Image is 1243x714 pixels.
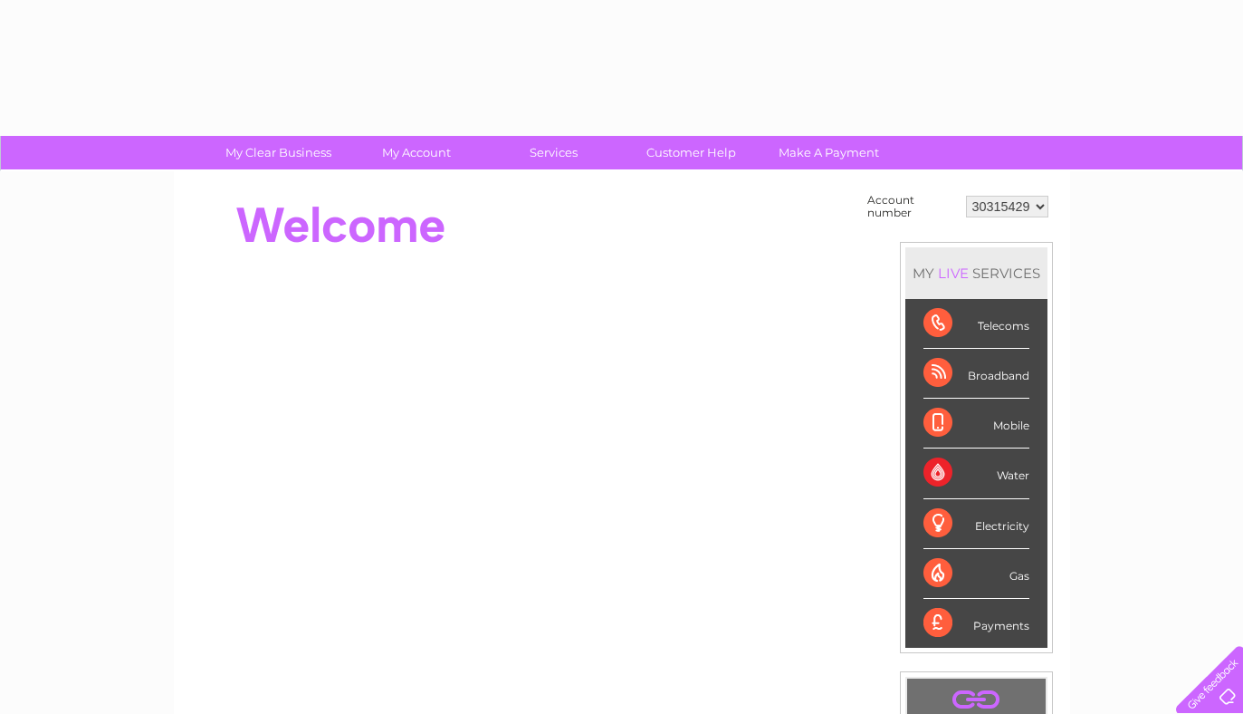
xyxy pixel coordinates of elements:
a: Services [479,136,628,169]
div: Gas [923,549,1029,599]
a: Customer Help [617,136,766,169]
div: Mobile [923,399,1029,449]
div: Payments [923,599,1029,648]
div: Telecoms [923,299,1029,349]
div: Broadband [923,349,1029,399]
td: Account number [863,189,961,224]
a: My Clear Business [204,136,353,169]
div: Electricity [923,499,1029,549]
div: LIVE [934,265,972,282]
div: Water [923,449,1029,498]
a: My Account [341,136,491,169]
a: Make A Payment [754,136,904,169]
div: MY SERVICES [905,247,1047,299]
